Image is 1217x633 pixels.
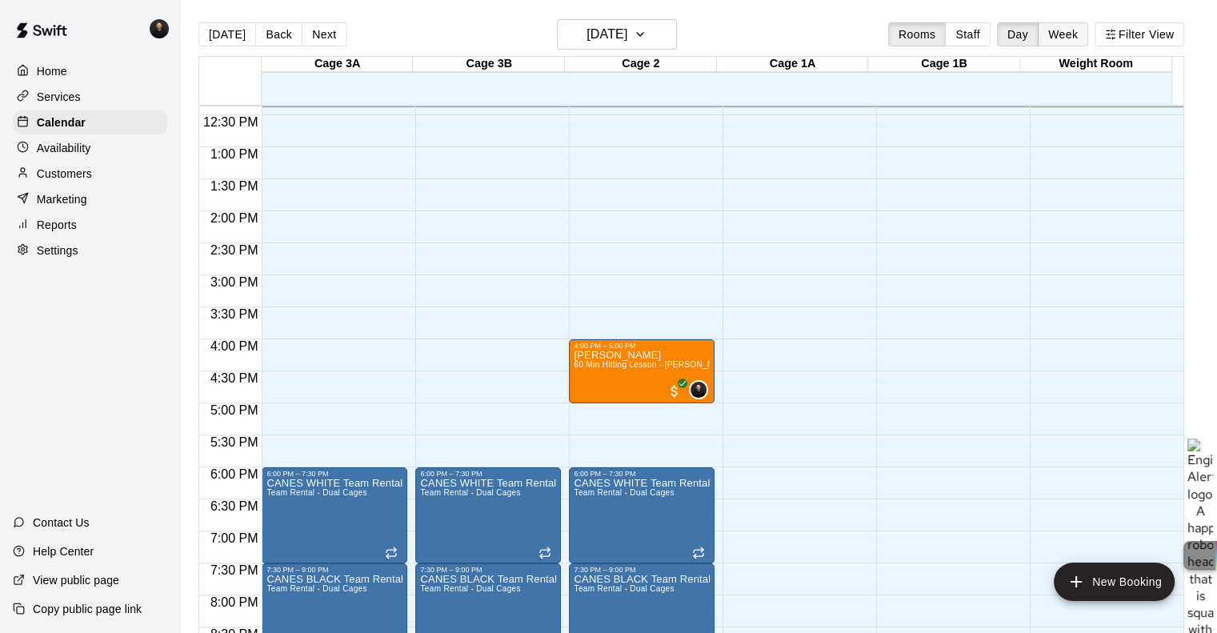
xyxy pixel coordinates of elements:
span: 2:00 PM [206,211,262,225]
div: Cage 3A [262,57,414,72]
div: Weight Room [1020,57,1172,72]
div: 6:00 PM – 7:30 PM: CANES WHITE Team Rental - Dual Cages [262,467,407,563]
button: Week [1038,22,1088,46]
span: 3:00 PM [206,275,262,289]
img: Gregory Lewandoski [691,382,707,398]
span: 60 Min Hitting Lesson - [PERSON_NAME] [574,360,734,369]
span: 1:00 PM [206,147,262,161]
span: All customers have paid [667,383,683,399]
button: Filter View [1095,22,1184,46]
a: Services [13,85,167,109]
img: Gregory Lewandoski [150,19,169,38]
p: Contact Us [33,515,90,531]
span: Team Rental - Dual Cages [266,488,366,497]
div: Cage 1A [717,57,869,72]
span: 1:30 PM [206,179,262,193]
button: add [1054,563,1175,601]
button: Next [302,22,346,46]
span: 6:00 PM [206,467,262,481]
div: 4:00 PM – 5:00 PM [574,342,710,350]
a: Marketing [13,187,167,211]
a: Customers [13,162,167,186]
span: 5:00 PM [206,403,262,417]
span: 2:30 PM [206,243,262,257]
div: Cage 3B [413,57,565,72]
p: Marketing [37,191,87,207]
button: Staff [945,22,991,46]
p: Services [37,89,81,105]
span: 5:30 PM [206,435,262,449]
p: Calendar [37,114,86,130]
p: Reports [37,217,77,233]
p: Availability [37,140,91,156]
span: 12:30 PM [199,115,262,129]
span: Gregory Lewandoski [695,380,708,399]
span: 7:00 PM [206,531,262,545]
span: 8:00 PM [206,595,262,609]
p: Help Center [33,543,94,559]
span: Team Rental - Dual Cages [420,584,520,593]
div: 6:00 PM – 7:30 PM [266,470,402,478]
span: Recurring event [385,547,398,559]
span: Recurring event [538,547,551,559]
button: [DATE] [198,22,256,46]
div: 6:00 PM – 7:30 PM [574,470,710,478]
span: Team Rental - Dual Cages [574,584,674,593]
span: 4:00 PM [206,339,262,353]
h6: [DATE] [586,23,627,46]
button: Day [997,22,1039,46]
a: Home [13,59,167,83]
div: Cage 2 [565,57,717,72]
div: 6:00 PM – 7:30 PM [420,470,556,478]
div: 7:30 PM – 9:00 PM [420,566,556,574]
a: Reports [13,213,167,237]
a: Settings [13,238,167,262]
div: 6:00 PM – 7:30 PM: CANES WHITE Team Rental - Dual Cages [569,467,715,563]
button: Back [255,22,302,46]
p: Settings [37,242,78,258]
span: 7:30 PM [206,563,262,577]
a: Availability [13,136,167,160]
button: [DATE] [557,19,677,50]
span: Team Rental - Dual Cages [266,584,366,593]
span: 6:30 PM [206,499,262,513]
div: 4:00 PM – 5:00 PM: Carter Neumann [569,339,715,403]
p: View public page [33,572,119,588]
div: 7:30 PM – 9:00 PM [574,566,710,574]
span: Recurring event [692,547,705,559]
span: Team Rental - Dual Cages [420,488,520,497]
p: Customers [37,166,92,182]
a: Calendar [13,110,167,134]
span: 3:30 PM [206,307,262,321]
div: 6:00 PM – 7:30 PM: CANES WHITE Team Rental - Dual Cages [415,467,561,563]
div: 7:30 PM – 9:00 PM [266,566,402,574]
button: Rooms [888,22,946,46]
span: Team Rental - Dual Cages [574,488,674,497]
div: Gregory Lewandoski [689,380,708,399]
span: 4:30 PM [206,371,262,385]
p: Home [37,63,67,79]
div: Cage 1B [868,57,1020,72]
div: Gregory Lewandoski [146,13,180,45]
p: Copy public page link [33,601,142,617]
